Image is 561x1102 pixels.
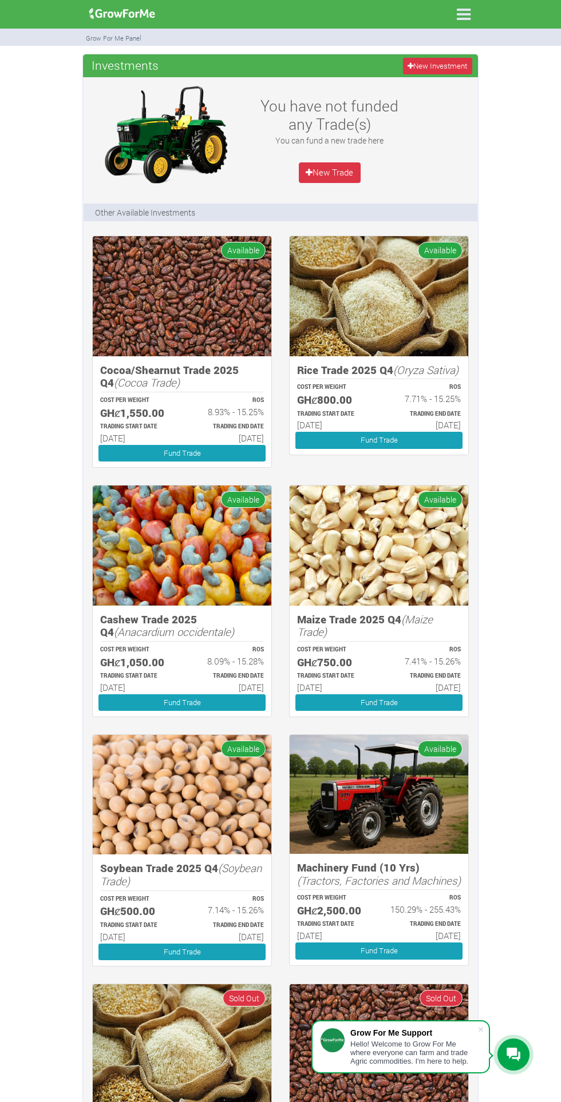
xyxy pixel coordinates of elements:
[297,930,369,941] h6: [DATE]
[100,433,172,443] h6: [DATE]
[389,383,461,392] p: ROS
[192,396,264,405] p: ROS
[389,920,461,929] p: Estimated Trading End Date
[98,694,266,711] a: Fund Trade
[192,932,264,942] h6: [DATE]
[418,491,463,508] span: Available
[350,1028,477,1037] div: Grow For Me Support
[100,672,172,681] p: Estimated Trading Start Date
[221,741,266,757] span: Available
[85,2,159,25] img: growforme image
[297,894,369,902] p: COST PER WEIGHT
[93,236,271,356] img: growforme image
[297,861,461,887] h5: Machinery Fund (10 Yrs)
[93,486,271,605] img: growforme image
[100,861,262,888] i: (Soybean Trade)
[100,921,172,930] p: Estimated Trading Start Date
[100,646,172,654] p: COST PER WEIGHT
[297,682,369,693] h6: [DATE]
[389,904,461,914] h6: 150.29% - 255.43%
[221,491,266,508] span: Available
[100,682,172,693] h6: [DATE]
[297,646,369,654] p: COST PER WEIGHT
[389,646,461,654] p: ROS
[223,990,266,1006] span: Sold Out
[297,613,461,639] h5: Maize Trade 2025 Q4
[295,942,463,959] a: Fund Trade
[93,735,271,854] img: growforme image
[389,894,461,902] p: ROS
[393,363,459,377] i: (Oryza Sativa)
[95,206,195,218] p: Other Available Investments
[100,364,264,389] h5: Cocoa/Shearnut Trade 2025 Q4
[297,393,369,407] h5: GHȼ800.00
[258,97,402,133] h3: You have not funded any Trade(s)
[389,420,461,430] h6: [DATE]
[403,58,472,74] a: New Investment
[100,407,172,420] h5: GHȼ1,550.00
[418,242,463,258] span: Available
[114,375,180,389] i: (Cocoa Trade)
[192,646,264,654] p: ROS
[192,423,264,431] p: Estimated Trading End Date
[86,34,141,42] small: Grow For Me Panel
[290,735,468,854] img: growforme image
[420,990,463,1006] span: Sold Out
[297,873,461,888] i: (Tractors, Factories and Machines)
[297,920,369,929] p: Estimated Trading Start Date
[418,741,463,757] span: Available
[192,682,264,693] h6: [DATE]
[192,895,264,904] p: ROS
[100,895,172,904] p: COST PER WEIGHT
[389,672,461,681] p: Estimated Trading End Date
[192,433,264,443] h6: [DATE]
[297,612,433,639] i: (Maize Trade)
[299,162,361,183] a: New Trade
[114,624,234,639] i: (Anacardium occidentale)
[100,862,264,888] h5: Soybean Trade 2025 Q4
[389,682,461,693] h6: [DATE]
[94,83,237,186] img: growforme image
[258,134,402,146] p: You can fund a new trade here
[297,672,369,681] p: Estimated Trading Start Date
[389,410,461,419] p: Estimated Trading End Date
[100,905,172,918] h5: GHȼ500.00
[297,656,369,669] h5: GHȼ750.00
[389,393,461,404] h6: 7.71% - 15.25%
[389,930,461,941] h6: [DATE]
[192,656,264,666] h6: 8.09% - 15.28%
[297,383,369,392] p: COST PER WEIGHT
[221,242,266,258] span: Available
[100,656,172,669] h5: GHȼ1,050.00
[192,407,264,417] h6: 8.93% - 15.25%
[350,1040,477,1065] div: Hello! Welcome to Grow For Me where everyone can farm and trade Agric commodities. I'm here to help.
[89,54,161,77] span: Investments
[192,672,264,681] p: Estimated Trading End Date
[100,423,172,431] p: Estimated Trading Start Date
[295,694,463,711] a: Fund Trade
[295,432,463,448] a: Fund Trade
[100,932,172,942] h6: [DATE]
[98,445,266,462] a: Fund Trade
[297,904,369,917] h5: GHȼ2,500.00
[192,905,264,915] h6: 7.14% - 15.26%
[389,656,461,666] h6: 7.41% - 15.26%
[98,944,266,960] a: Fund Trade
[297,420,369,430] h6: [DATE]
[297,364,461,377] h5: Rice Trade 2025 Q4
[297,410,369,419] p: Estimated Trading Start Date
[290,236,468,356] img: growforme image
[100,396,172,405] p: COST PER WEIGHT
[192,921,264,930] p: Estimated Trading End Date
[100,613,264,639] h5: Cashew Trade 2025 Q4
[290,486,468,605] img: growforme image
